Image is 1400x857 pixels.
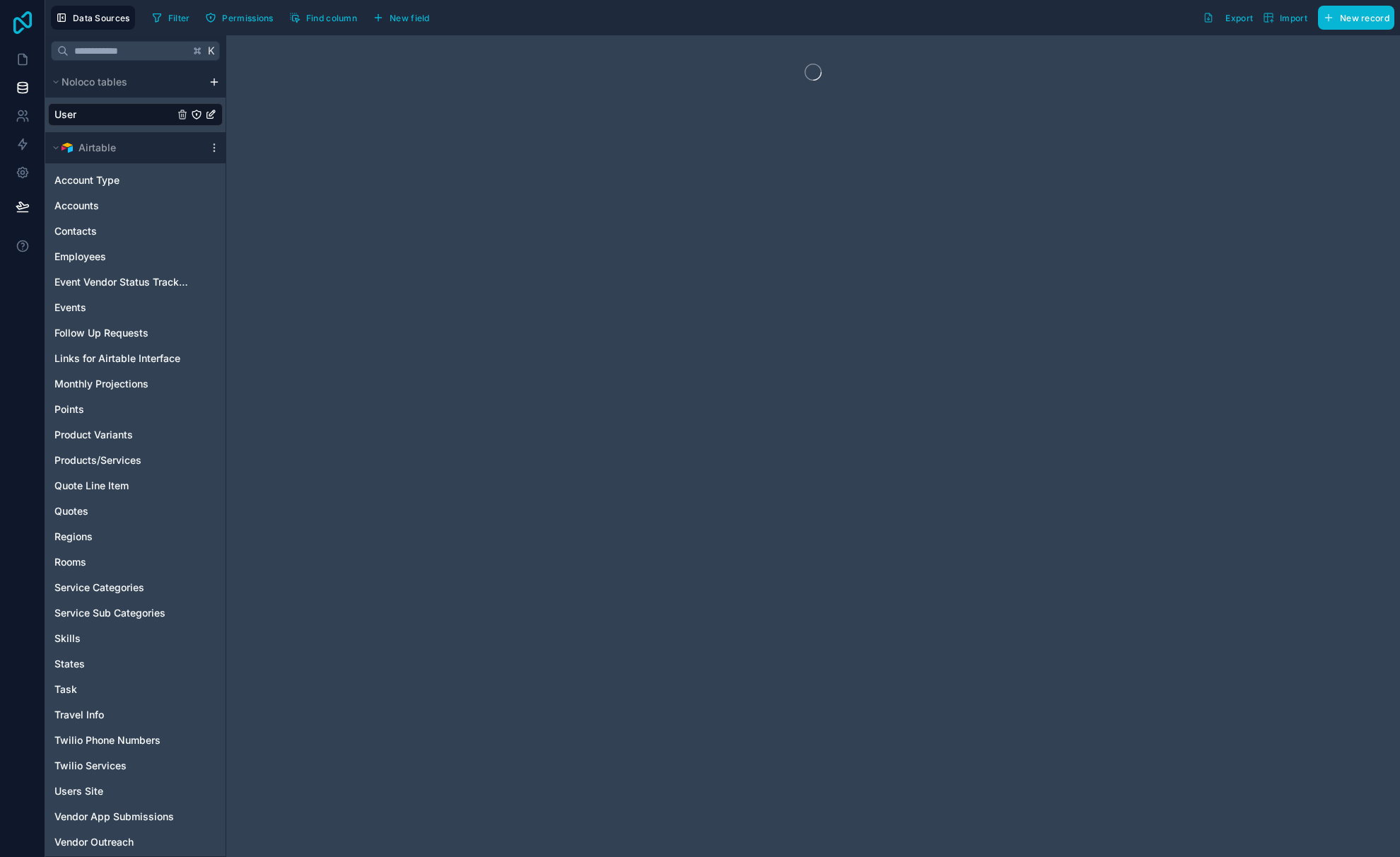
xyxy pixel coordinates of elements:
span: New record [1340,13,1389,23]
button: New record [1318,6,1394,30]
button: Permissions [200,7,278,28]
span: Find column [306,13,357,23]
button: Import [1258,6,1312,30]
span: K [206,46,216,56]
button: Filter [146,7,195,28]
span: Export [1225,13,1253,23]
a: Permissions [200,7,284,28]
a: New record [1312,6,1394,30]
span: Filter [168,13,190,23]
button: New field [368,7,435,28]
button: Data Sources [51,6,135,30]
span: Data Sources [73,13,130,23]
button: Export [1198,6,1258,30]
span: Permissions [222,13,273,23]
button: Find column [284,7,362,28]
span: Import [1280,13,1307,23]
span: New field [390,13,430,23]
